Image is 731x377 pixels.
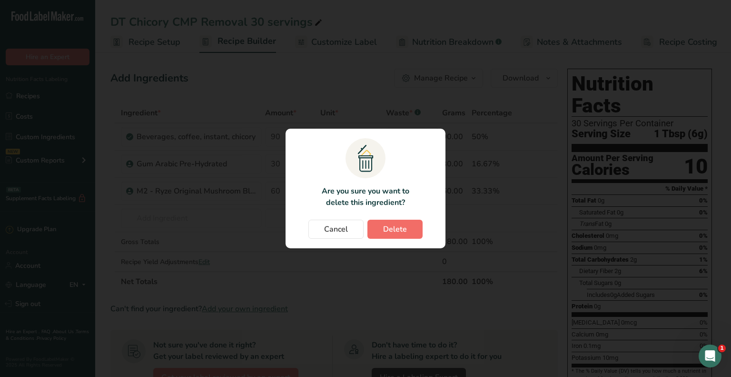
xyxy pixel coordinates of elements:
span: Cancel [324,224,348,235]
span: 1 [718,345,726,352]
button: Delete [367,220,423,239]
span: Delete [383,224,407,235]
p: Are you sure you want to delete this ingredient? [316,185,415,208]
iframe: Intercom live chat [699,345,721,367]
button: Cancel [308,220,364,239]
